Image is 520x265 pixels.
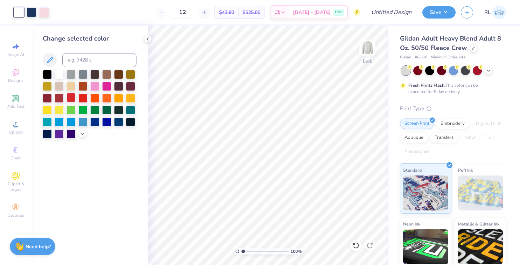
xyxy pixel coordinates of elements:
[360,41,374,55] img: Back
[10,155,21,161] span: Greek
[436,119,469,129] div: Embroidery
[403,176,448,210] img: Standard
[408,82,494,95] div: This color can be expedited for 5 day delivery.
[484,6,506,19] a: RL
[408,83,445,88] strong: Fresh Prints Flash:
[219,9,234,16] span: $43.80
[400,146,434,157] div: Rhinestones
[422,6,456,19] button: Save
[415,55,427,60] span: # G180
[458,229,503,264] img: Metallic & Glitter Ink
[363,58,372,64] div: Back
[403,220,420,228] span: Neon Ink
[492,6,506,19] img: Riley Lerner
[400,132,428,143] div: Applique
[8,78,23,83] span: Designs
[62,53,136,67] input: e.g. 7428 c
[169,6,196,19] input: – –
[366,5,417,19] input: Untitled Design
[430,132,458,143] div: Transfers
[484,8,491,16] span: RL
[471,119,505,129] div: Digital Print
[8,52,24,57] span: Image AI
[400,55,411,60] span: Gildan
[335,10,342,15] span: FREE
[400,119,434,129] div: Screen Print
[458,166,473,174] span: Puff Ink
[400,34,501,52] span: Gildan Adult Heavy Blend Adult 8 Oz. 50/50 Fleece Crew
[400,105,506,113] div: Print Type
[293,9,331,16] span: [DATE] - [DATE]
[403,166,422,174] span: Standard
[26,243,51,250] strong: Need help?
[460,132,480,143] div: Vinyl
[458,220,499,228] span: Metallic & Glitter Ink
[458,176,503,210] img: Puff Ink
[7,213,24,218] span: Decorate
[403,229,448,264] img: Neon Ink
[431,55,466,60] span: Minimum Order: 24 +
[482,132,498,143] div: Foil
[7,103,24,109] span: Add Text
[43,34,136,43] div: Change selected color
[290,248,302,255] span: 100 %
[9,129,23,135] span: Upload
[243,9,260,16] span: $525.60
[3,181,28,192] span: Clipart & logos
